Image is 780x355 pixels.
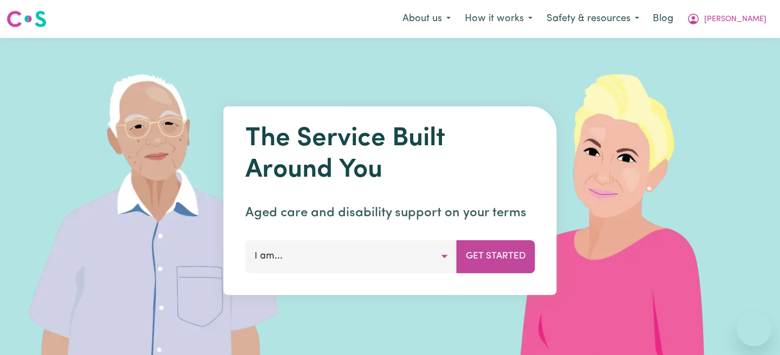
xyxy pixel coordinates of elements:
[539,8,646,30] button: Safety & resources
[395,8,458,30] button: About us
[245,240,457,273] button: I am...
[6,9,47,29] img: Careseekers logo
[245,124,535,186] h1: The Service Built Around You
[6,7,47,31] a: Careseekers logo
[457,240,535,273] button: Get Started
[646,7,680,31] a: Blog
[245,203,535,223] p: Aged care and disability support on your terms
[704,14,766,25] span: [PERSON_NAME]
[458,8,539,30] button: How it works
[737,312,771,346] iframe: Button to launch messaging window
[680,8,773,30] button: My Account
